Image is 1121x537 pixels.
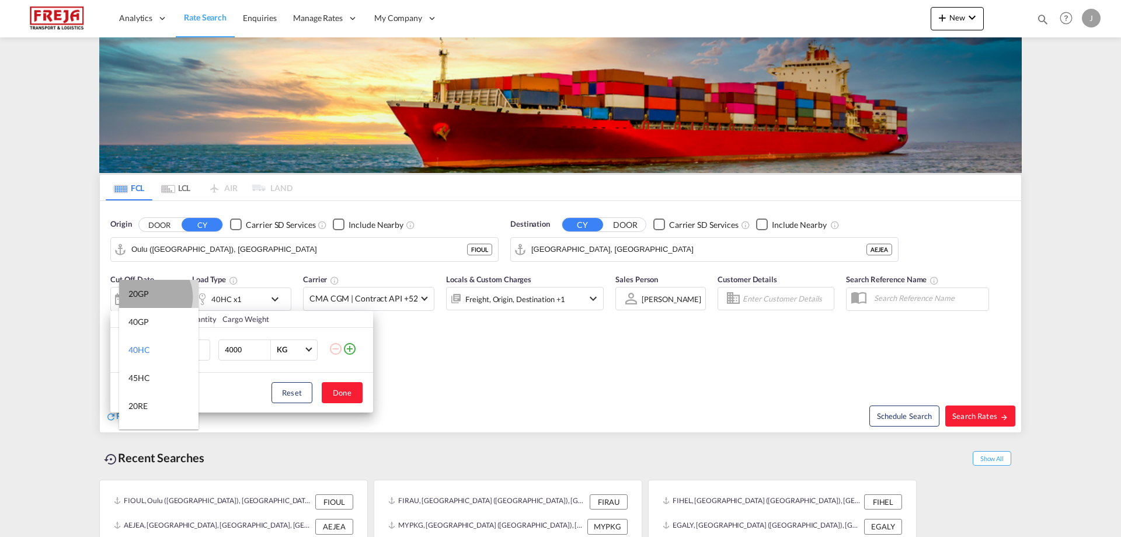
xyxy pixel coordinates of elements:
div: 40GP [128,316,149,328]
div: 40HC [128,344,150,356]
div: 20GP [128,288,149,300]
div: 45HC [128,372,150,384]
div: 20RE [128,400,148,412]
div: 40RE [128,428,148,440]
